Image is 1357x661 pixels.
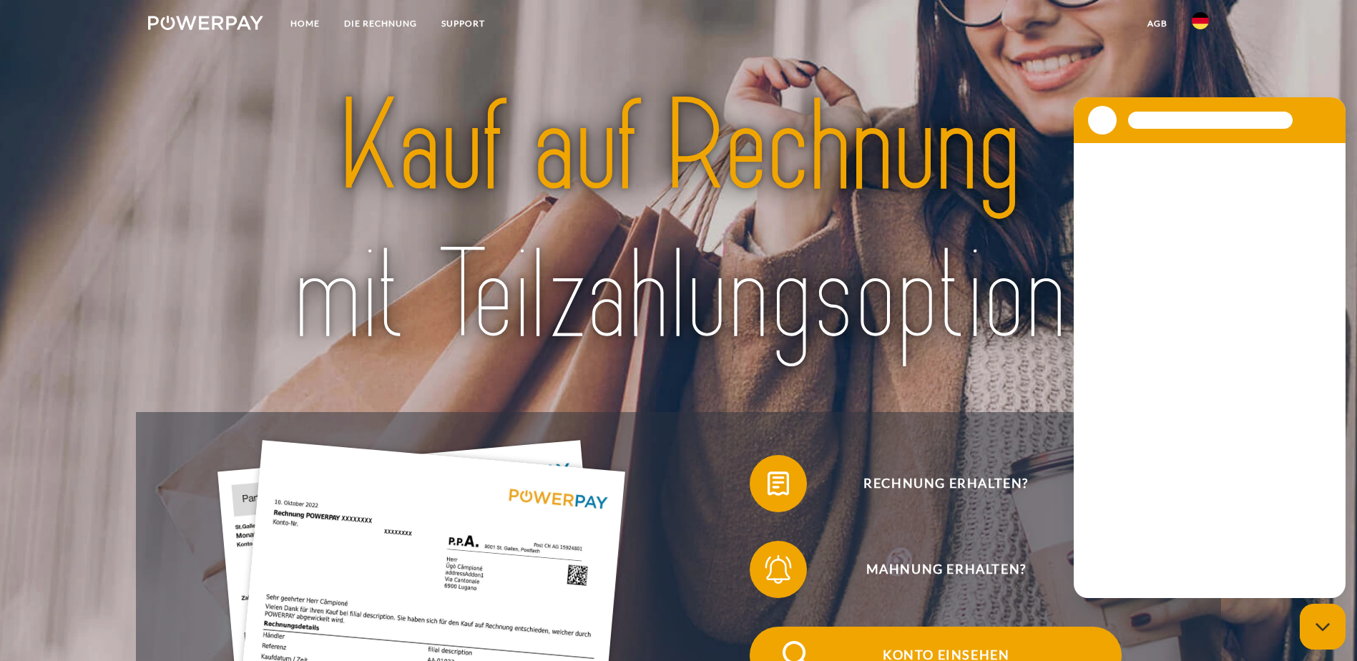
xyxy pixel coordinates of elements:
[429,11,497,36] a: SUPPORT
[770,541,1121,598] span: Mahnung erhalten?
[770,455,1121,512] span: Rechnung erhalten?
[332,11,429,36] a: DIE RECHNUNG
[278,11,332,36] a: Home
[760,466,796,501] img: qb_bill.svg
[750,455,1122,512] button: Rechnung erhalten?
[148,16,263,30] img: logo-powerpay-white.svg
[1300,604,1346,650] iframe: Schaltfläche zum Öffnen des Messaging-Fensters
[750,541,1122,598] button: Mahnung erhalten?
[1074,97,1346,598] iframe: Messaging-Fenster
[1192,12,1209,29] img: de
[760,552,796,587] img: qb_bell.svg
[1135,11,1180,36] a: agb
[200,66,1157,378] img: title-powerpay_de.svg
